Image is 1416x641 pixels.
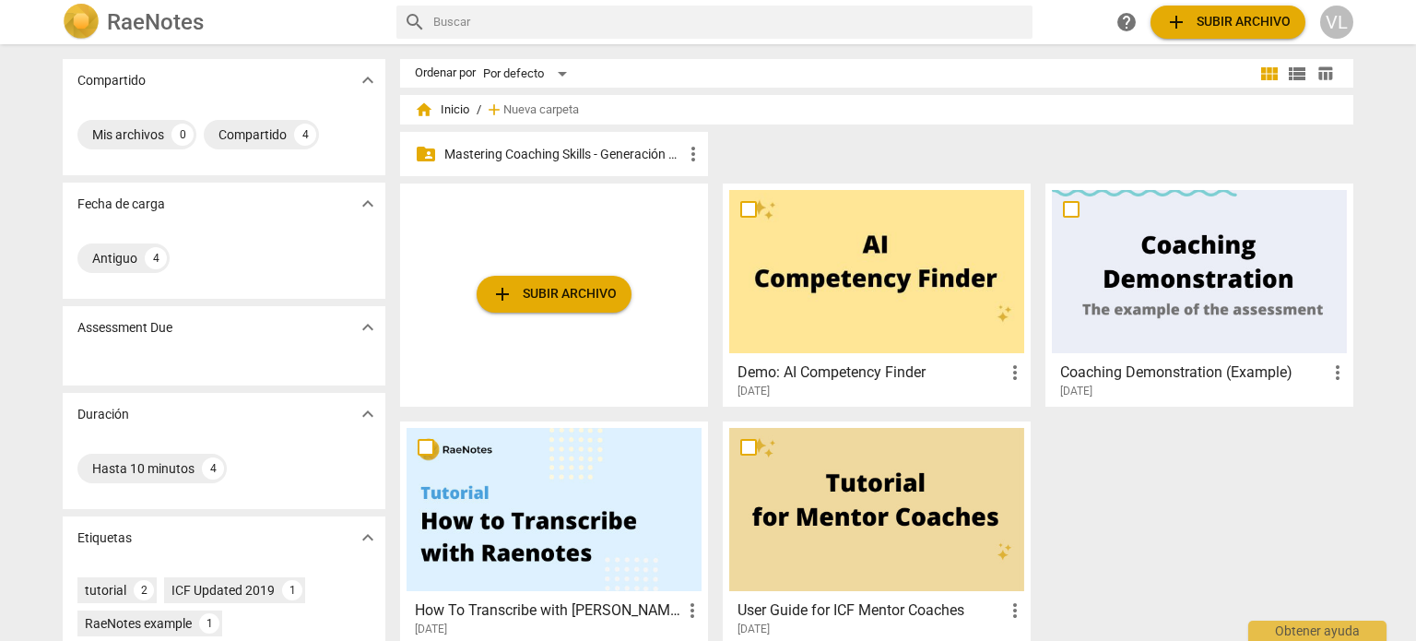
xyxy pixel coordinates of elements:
[491,283,617,305] span: Subir archivo
[1327,362,1349,384] span: more_vert
[1004,599,1026,622] span: more_vert
[282,580,302,600] div: 1
[1052,190,1347,398] a: Coaching Demonstration (Example)[DATE]
[77,405,129,424] p: Duración
[357,193,379,215] span: expand_more
[444,145,682,164] p: Mastering Coaching Skills - Generación 32
[737,599,1004,622] h3: User Guide for ICF Mentor Coaches
[357,316,379,338] span: expand_more
[107,9,204,35] h2: RaeNotes
[294,124,316,146] div: 4
[415,622,447,637] span: [DATE]
[354,400,382,428] button: Mostrar más
[415,143,437,165] span: folder_shared
[1165,11,1187,33] span: add
[357,403,379,425] span: expand_more
[171,581,275,599] div: ICF Updated 2019
[354,314,382,341] button: Mostrar más
[1150,6,1305,39] button: Subir
[77,195,165,214] p: Fecha de carga
[1258,63,1280,85] span: view_module
[682,143,704,165] span: more_vert
[1256,60,1283,88] button: Cuadrícula
[1248,621,1386,641] div: Obtener ayuda
[1110,6,1143,39] a: Obtener ayuda
[1060,384,1092,399] span: [DATE]
[92,125,164,144] div: Mis archivos
[407,428,702,636] a: How To Transcribe with [PERSON_NAME][DATE]
[218,125,287,144] div: Compartido
[357,527,379,549] span: expand_more
[145,247,167,269] div: 4
[134,580,154,600] div: 2
[1165,11,1291,33] span: Subir archivo
[491,283,513,305] span: add
[199,613,219,634] div: 1
[77,318,172,338] p: Assessment Due
[681,599,703,622] span: more_vert
[77,528,132,548] p: Etiquetas
[63,4,382,41] a: LogoRaeNotes
[415,66,476,80] div: Ordenar por
[354,66,382,94] button: Mostrar más
[1004,362,1026,384] span: more_vert
[354,524,382,552] button: Mostrar más
[737,622,770,637] span: [DATE]
[85,581,126,599] div: tutorial
[92,249,137,267] div: Antiguo
[415,599,681,622] h3: How To Transcribe with RaeNotes
[354,190,382,218] button: Mostrar más
[737,384,770,399] span: [DATE]
[729,190,1024,398] a: Demo: AI Competency Finder[DATE]
[1283,60,1311,88] button: Lista
[1060,362,1327,384] h3: Coaching Demonstration (Example)
[63,4,100,41] img: Logo
[477,276,631,313] button: Subir
[1115,11,1138,33] span: help
[485,101,503,119] span: add
[483,59,573,89] div: Por defecto
[737,362,1004,384] h3: Demo: AI Competency Finder
[85,614,192,633] div: RaeNotes example
[477,103,481,117] span: /
[92,459,195,478] div: Hasta 10 minutos
[171,124,194,146] div: 0
[357,69,379,91] span: expand_more
[1311,60,1339,88] button: Tabla
[202,457,224,480] div: 4
[503,103,579,117] span: Nueva carpeta
[1316,65,1334,82] span: table_chart
[77,71,146,90] p: Compartido
[1320,6,1353,39] button: VL
[415,101,469,119] span: Inicio
[729,428,1024,636] a: User Guide for ICF Mentor Coaches[DATE]
[404,11,426,33] span: search
[1286,63,1308,85] span: view_list
[415,101,433,119] span: home
[433,7,1025,37] input: Buscar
